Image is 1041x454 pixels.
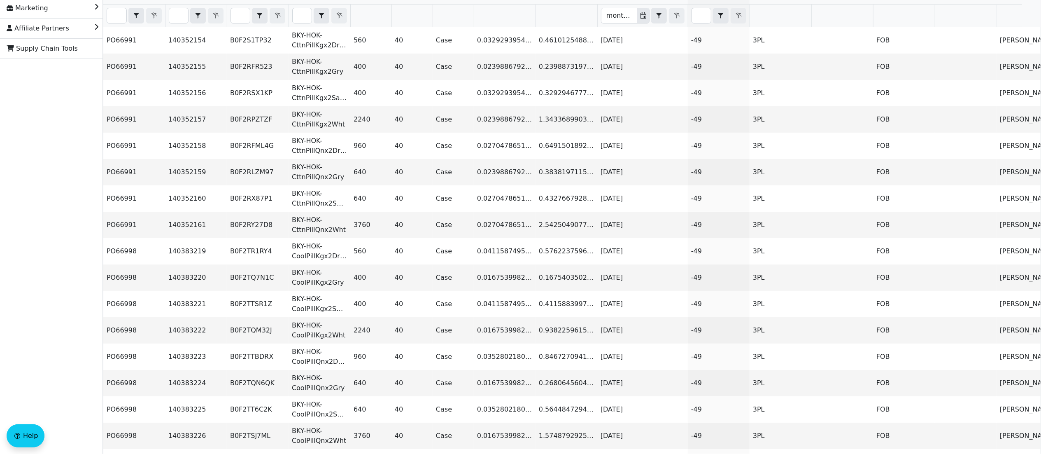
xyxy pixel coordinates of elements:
td: PO66998 [103,370,165,396]
td: 40 [391,344,433,370]
td: -49 [688,370,750,396]
td: PO66991 [103,133,165,159]
td: FOB [873,344,935,370]
td: Case [433,27,474,54]
td: Case [433,317,474,344]
td: 0.041158749553304 [474,238,536,264]
td: 140383220 [165,264,227,291]
td: 0.5762237596234 [536,238,597,264]
td: B0F2RPZTZF [227,106,289,133]
td: 0.041158749553304 [474,291,536,317]
td: 140352161 [165,212,227,238]
td: 0.016753998220968798 [474,317,536,344]
input: Filter [107,8,126,23]
td: 0.016753998220968798 [474,370,536,396]
td: 3PL [750,185,811,212]
td: [DATE] [597,106,688,133]
td: 3PL [750,344,811,370]
td: Case [433,185,474,212]
td: B0F2RY27D8 [227,212,289,238]
button: select [191,8,205,23]
td: B0F2RFR523 [227,54,289,80]
td: BKY-HOK-CttnPillQnx2Sand [289,185,350,212]
th: Filter [227,5,289,27]
td: 960 [350,344,391,370]
td: 140352159 [165,159,227,185]
button: select [652,8,666,23]
td: -49 [688,317,750,344]
td: 0.1675403502707 [536,264,597,291]
td: 3760 [350,212,391,238]
td: [DATE] [597,344,688,370]
td: 2240 [350,317,391,344]
td: 40 [391,291,433,317]
th: Filter [165,5,227,27]
td: 140352157 [165,106,227,133]
td: Case [433,264,474,291]
td: BKY-HOK-CttnPillQnx2Gry [289,159,350,185]
td: B0F2S1TP32 [227,27,289,54]
span: Choose Operator [651,8,667,23]
td: 0.461012548815 [536,27,597,54]
td: Case [433,291,474,317]
td: PO66998 [103,396,165,423]
td: [DATE] [597,185,688,212]
td: 640 [350,159,391,185]
td: [DATE] [597,133,688,159]
td: FOB [873,370,935,396]
td: 140383223 [165,344,227,370]
td: PO66991 [103,80,165,106]
td: -49 [688,185,750,212]
td: BKY-HOK-CoolPillQnx2DrkGry [289,344,350,370]
td: 40 [391,159,433,185]
td: PO66991 [103,185,165,212]
td: FOB [873,80,935,106]
td: BKY-HOK-CoolPillQnx2Sand [289,396,350,423]
td: 40 [391,133,433,159]
span: Affiliate Partners [7,22,69,35]
td: FOB [873,159,935,185]
td: 140383222 [165,317,227,344]
td: -49 [688,291,750,317]
td: 3PL [750,106,811,133]
td: 1.34336899035234 [536,106,597,133]
td: 0.26806456043312 [536,370,597,396]
td: FOB [873,264,935,291]
td: PO66991 [103,54,165,80]
td: 140383219 [165,238,227,264]
span: Help [23,431,38,441]
td: FOB [873,423,935,449]
td: 3PL [750,396,811,423]
td: 3PL [750,423,811,449]
td: 3PL [750,80,811,106]
td: -49 [688,238,750,264]
td: [DATE] [597,238,688,264]
td: [DATE] [597,27,688,54]
td: [DATE] [597,264,688,291]
td: 0.411588399731 [536,291,597,317]
th: Filter [597,5,688,27]
td: 40 [391,54,433,80]
td: FOB [873,291,935,317]
input: Filter [601,8,637,23]
td: 3PL [750,54,811,80]
td: -49 [688,344,750,370]
td: Case [433,133,474,159]
td: 3PL [750,264,811,291]
td: 40 [391,370,433,396]
td: 640 [350,396,391,423]
td: 140352154 [165,27,227,54]
span: Choose Operator [713,8,729,23]
td: BKY-HOK-CttnPillKgx2Wht [289,106,350,133]
td: [DATE] [597,291,688,317]
td: 40 [391,212,433,238]
td: [DATE] [597,396,688,423]
td: PO66998 [103,291,165,317]
td: B0F2TSJ7ML [227,423,289,449]
td: 640 [350,370,391,396]
td: PO66998 [103,344,165,370]
td: 0.023988679270932598 [474,106,536,133]
td: -49 [688,423,750,449]
td: FOB [873,133,935,159]
td: 0.027047865129967995 [474,133,536,159]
